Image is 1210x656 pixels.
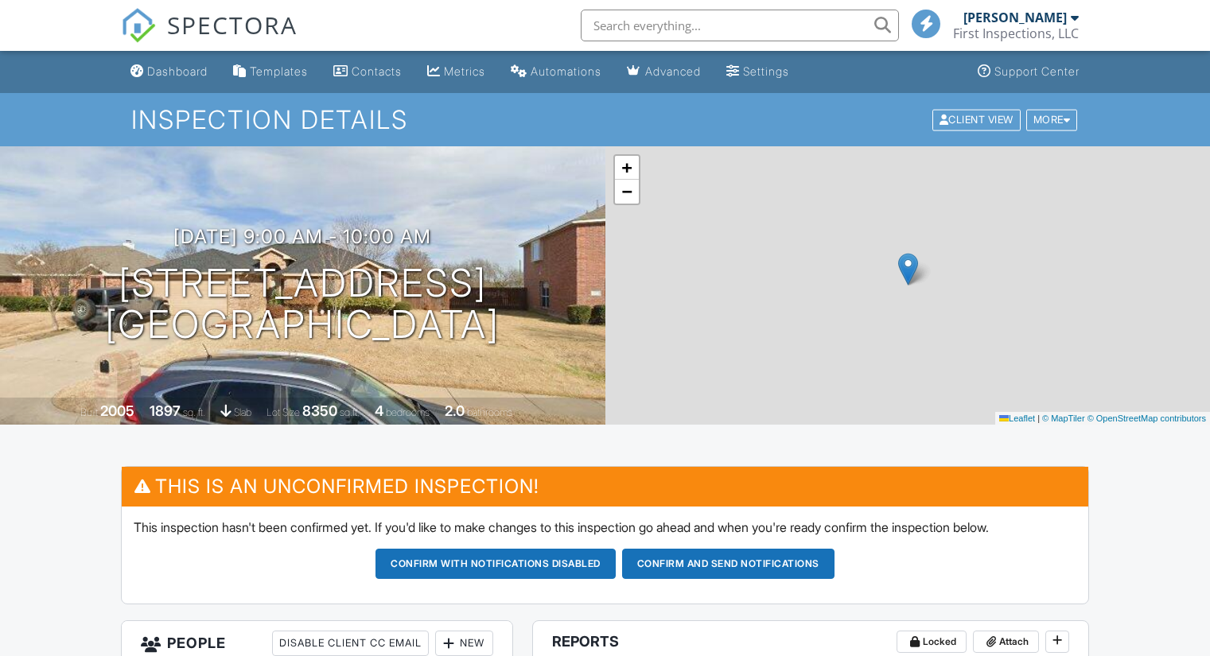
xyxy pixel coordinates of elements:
[994,64,1080,78] div: Support Center
[621,57,707,87] a: Advanced
[504,57,608,87] a: Automations (Basic)
[622,549,835,579] button: Confirm and send notifications
[1042,413,1085,423] a: © MapTiler
[581,10,899,41] input: Search everything...
[327,57,408,87] a: Contacts
[302,402,337,419] div: 8350
[150,402,181,419] div: 1897
[931,113,1025,125] a: Client View
[131,106,1079,134] h1: Inspection Details
[963,10,1067,25] div: [PERSON_NAME]
[1087,413,1206,423] a: © OpenStreetMap contributors
[1037,413,1040,423] span: |
[421,57,492,87] a: Metrics
[250,64,308,78] div: Templates
[173,226,431,247] h3: [DATE] 9:00 am - 10:00 am
[227,57,314,87] a: Templates
[100,402,134,419] div: 2005
[999,413,1035,423] a: Leaflet
[147,64,208,78] div: Dashboard
[167,8,298,41] span: SPECTORA
[953,25,1079,41] div: First Inspections, LLC
[183,406,205,418] span: sq. ft.
[467,406,512,418] span: bathrooms
[445,402,465,419] div: 2.0
[121,8,156,43] img: The Best Home Inspection Software - Spectora
[444,64,485,78] div: Metrics
[971,57,1086,87] a: Support Center
[615,156,639,180] a: Zoom in
[105,262,500,347] h1: [STREET_ADDRESS] [GEOGRAPHIC_DATA]
[80,406,98,418] span: Built
[340,406,360,418] span: sq.ft.
[375,549,616,579] button: Confirm with notifications disabled
[621,157,632,177] span: +
[743,64,789,78] div: Settings
[435,631,493,656] div: New
[375,402,383,419] div: 4
[720,57,796,87] a: Settings
[1026,109,1078,130] div: More
[898,253,918,285] img: Marker
[122,467,1088,506] h3: This is an Unconfirmed Inspection!
[932,109,1021,130] div: Client View
[621,181,632,201] span: −
[352,64,402,78] div: Contacts
[134,518,1076,536] p: This inspection hasn't been confirmed yet. If you'd like to make changes to this inspection go ah...
[615,180,639,204] a: Zoom out
[267,406,300,418] span: Lot Size
[531,64,601,78] div: Automations
[645,64,701,78] div: Advanced
[121,21,298,55] a: SPECTORA
[234,406,251,418] span: slab
[386,406,430,418] span: bedrooms
[272,631,429,656] div: Disable Client CC Email
[124,57,214,87] a: Dashboard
